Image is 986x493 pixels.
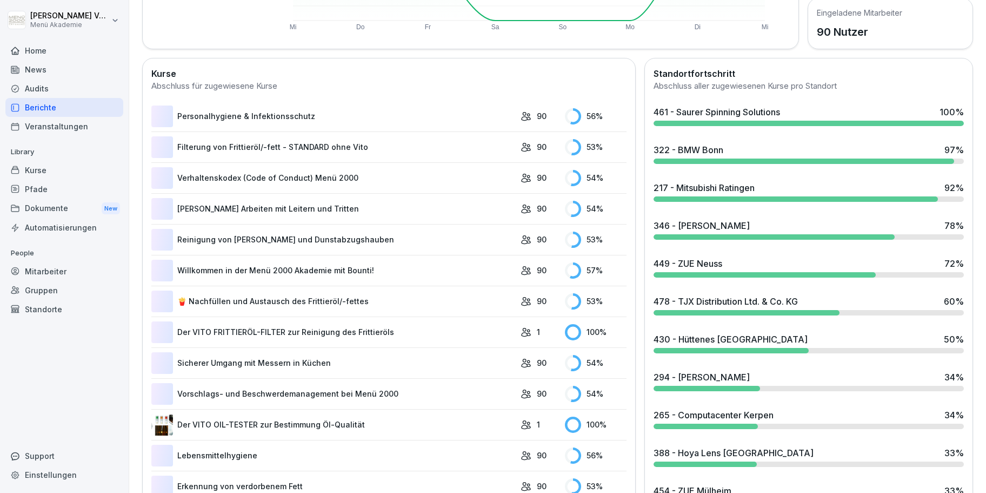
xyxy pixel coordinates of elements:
[537,357,547,369] p: 90
[30,21,109,29] p: Menü Akademie
[654,409,774,422] div: 265 - Computacenter Kerpen
[102,202,120,215] div: New
[151,80,627,93] div: Abschluss für zugewiesene Kurse
[5,143,123,161] p: Library
[944,446,964,459] div: 33 %
[537,172,547,183] p: 90
[565,262,627,279] div: 57 %
[654,143,723,156] div: 322 - BMW Bonn
[151,167,515,189] a: Verhaltenskodex (Code of Conduct) Menü 2000
[5,262,123,281] a: Mitarbeiter
[649,328,968,358] a: 430 - Hüttenes [GEOGRAPHIC_DATA]50%
[565,355,627,371] div: 54 %
[356,23,365,31] text: Do
[151,352,515,374] a: Sicherer Umgang mit Messern in Küchen
[695,23,701,31] text: Di
[151,445,515,466] a: Lebensmittelhygiene
[565,293,627,310] div: 53 %
[151,321,515,343] a: Der VITO FRITTIERÖL-FILTER zur Reinigung des Frittieröls
[654,333,808,346] div: 430 - Hüttenes [GEOGRAPHIC_DATA]
[944,333,964,346] div: 50 %
[565,386,627,402] div: 54 %
[565,448,627,464] div: 56 %
[649,215,968,244] a: 346 - [PERSON_NAME]78%
[944,409,964,422] div: 34 %
[654,219,750,232] div: 346 - [PERSON_NAME]
[151,67,627,80] h2: Kurse
[565,324,627,340] div: 100 %
[649,442,968,471] a: 388 - Hoya Lens [GEOGRAPHIC_DATA]33%
[151,136,515,158] a: Filterung von Frittieröl/-fett - STANDARD ohne Vito
[944,219,964,232] div: 78 %
[944,181,964,194] div: 92 %
[565,139,627,155] div: 53 %
[151,291,515,312] a: 🍟 Nachfüllen und Austausch des Frittieröl/-fettes
[565,108,627,124] div: 56 %
[5,98,123,117] a: Berichte
[30,11,109,21] p: [PERSON_NAME] Vonau
[5,245,123,262] p: People
[654,446,814,459] div: 388 - Hoya Lens [GEOGRAPHIC_DATA]
[944,295,964,308] div: 60 %
[5,41,123,60] a: Home
[537,450,547,461] p: 90
[649,253,968,282] a: 449 - ZUE Neuss72%
[5,218,123,237] a: Automatisierungen
[151,198,515,220] a: [PERSON_NAME] Arbeiten mit Leitern und Tritten
[537,326,540,338] p: 1
[151,414,515,436] a: Der VITO OIL-TESTER zur Bestimmung Öl-Qualität
[151,260,515,281] a: Willkommen in der Menü 2000 Akademie mit Bounti!
[565,417,627,433] div: 100 %
[537,234,547,245] p: 90
[654,371,750,384] div: 294 - [PERSON_NAME]
[625,23,635,31] text: Mo
[537,481,547,492] p: 90
[151,229,515,251] a: Reinigung von [PERSON_NAME] und Dunstabzugshauben
[654,67,964,80] h2: Standortfortschritt
[290,23,297,31] text: Mi
[5,60,123,79] a: News
[425,23,431,31] text: Fr
[5,465,123,484] a: Einstellungen
[654,181,755,194] div: 217 - Mitsubishi Ratingen
[654,106,780,119] div: 461 - Saurer Spinning Solutions
[5,117,123,136] a: Veranstaltungen
[654,257,722,270] div: 449 - ZUE Neuss
[5,199,123,219] a: DokumenteNew
[537,141,547,153] p: 90
[537,419,540,430] p: 1
[537,203,547,214] p: 90
[491,23,499,31] text: Sa
[565,201,627,217] div: 54 %
[565,232,627,248] div: 53 %
[649,404,968,433] a: 265 - Computacenter Kerpen34%
[649,291,968,320] a: 478 - TJX Distribution Ltd. & Co. KG60%
[151,383,515,405] a: Vorschlags- und Beschwerdemanagement bei Menü 2000
[537,295,547,307] p: 90
[5,180,123,199] a: Pfade
[559,23,567,31] text: So
[151,106,515,127] a: Personalhygiene & Infektionsschutz
[5,161,123,180] a: Kurse
[649,139,968,168] a: 322 - BMW Bonn97%
[537,265,547,276] p: 90
[649,101,968,130] a: 461 - Saurer Spinning Solutions100%
[944,257,964,270] div: 72 %
[5,300,123,319] a: Standorte
[944,143,964,156] div: 97 %
[5,199,123,219] div: Dokumente
[649,177,968,206] a: 217 - Mitsubishi Ratingen92%
[5,281,123,300] div: Gruppen
[944,371,964,384] div: 34 %
[537,388,547,399] p: 90
[5,79,123,98] a: Audits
